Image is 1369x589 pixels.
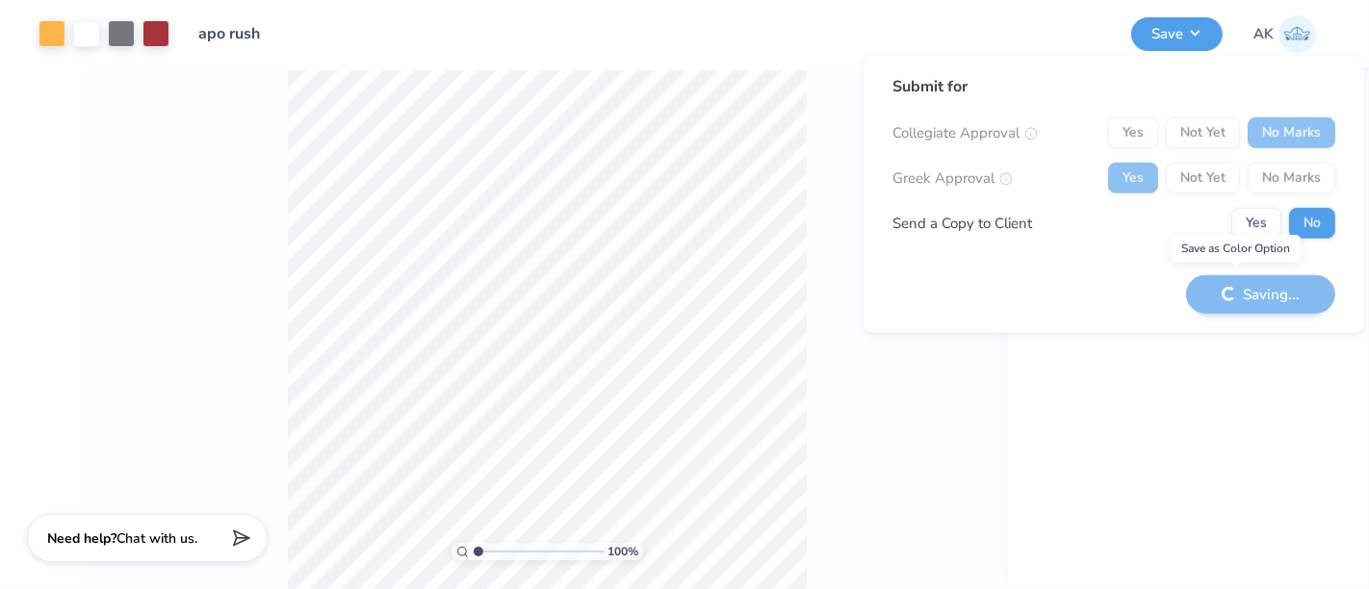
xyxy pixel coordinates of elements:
strong: Need help? [47,529,116,548]
button: Save [1131,17,1223,51]
span: AK [1253,23,1274,45]
div: Submit for [892,75,1335,98]
span: 100 % [608,543,639,560]
a: AK [1253,15,1316,53]
input: Untitled Design [184,14,278,53]
img: Ananaya Kapoor [1279,15,1316,53]
button: No [1289,208,1335,239]
div: Save as Color Option [1171,235,1301,262]
span: Chat with us. [116,529,197,548]
button: Yes [1231,208,1281,239]
div: Send a Copy to Client [892,213,1032,235]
